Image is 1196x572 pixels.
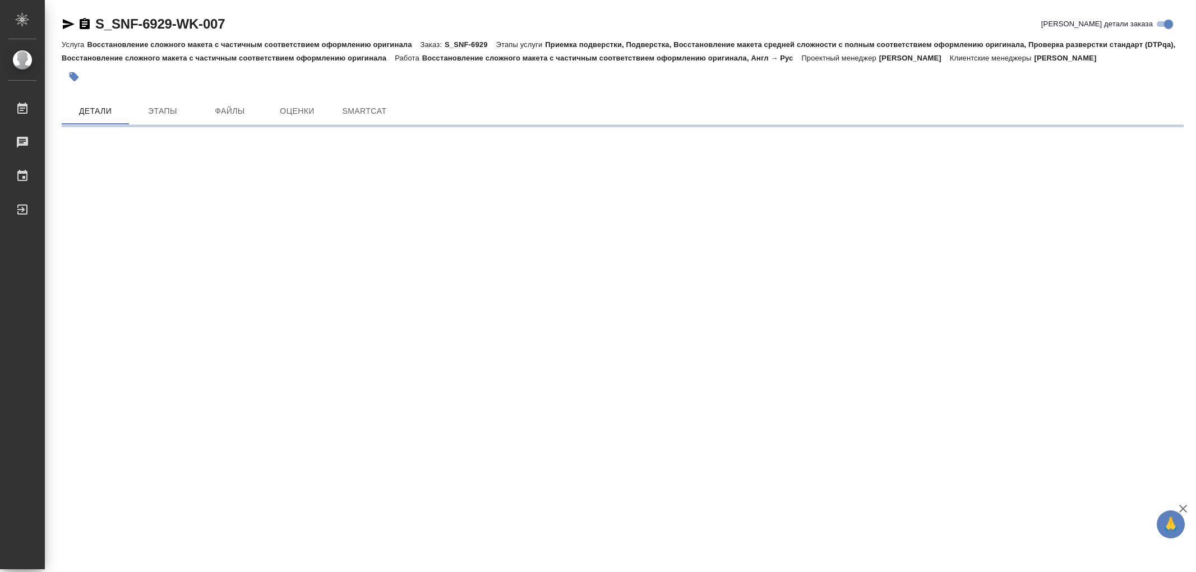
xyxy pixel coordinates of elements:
p: Восстановление сложного макета с частичным соответствием оформлению оригинала [87,40,420,49]
p: [PERSON_NAME] [879,54,950,62]
p: S_SNF-6929 [445,40,496,49]
span: Оценки [270,104,324,118]
p: Работа [395,54,422,62]
p: Этапы услуги [496,40,546,49]
p: Услуга [62,40,87,49]
p: Приемка подверстки, Подверстка, Восстановление макета средней сложности с полным соответствием оф... [62,40,1176,62]
p: Клиентские менеджеры [950,54,1035,62]
span: 🙏 [1161,513,1180,536]
button: 🙏 [1157,510,1185,538]
a: S_SNF-6929-WK-007 [95,16,225,31]
span: Файлы [203,104,257,118]
span: Этапы [136,104,190,118]
p: [PERSON_NAME] [1035,54,1105,62]
p: Проектный менеджер [801,54,879,62]
button: Скопировать ссылку для ЯМессенджера [62,17,75,31]
span: Детали [68,104,122,118]
span: SmartCat [338,104,391,118]
p: Заказ: [421,40,445,49]
button: Скопировать ссылку [78,17,91,31]
button: Добавить тэг [62,64,86,89]
span: [PERSON_NAME] детали заказа [1041,18,1153,30]
p: Восстановление сложного макета с частичным соответствием оформлению оригинала, Англ → Рус [422,54,802,62]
